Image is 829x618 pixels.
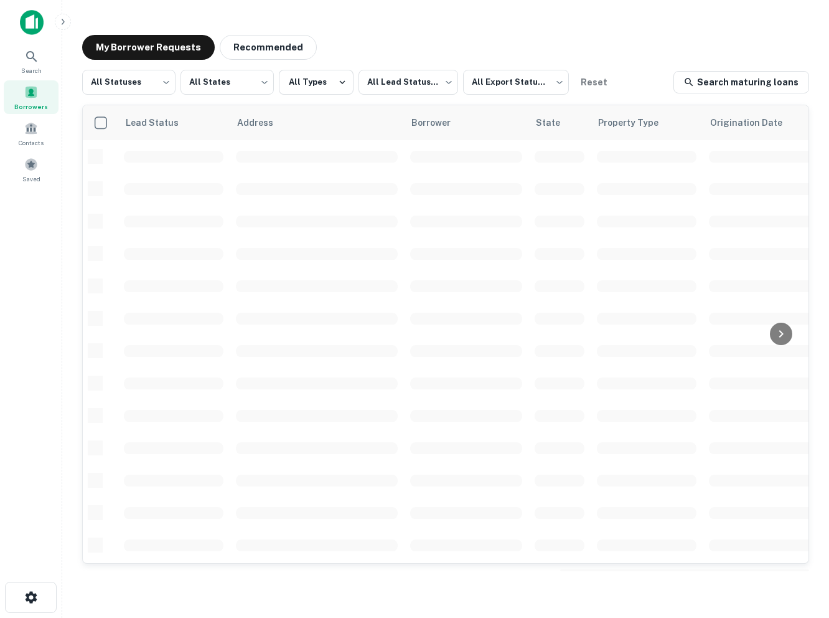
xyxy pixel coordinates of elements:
[230,105,404,140] th: Address
[118,105,230,140] th: Lead Status
[536,115,576,130] span: State
[358,66,458,98] div: All Lead Statuses
[14,102,48,112] span: Borrowers
[220,35,317,60] button: Recommended
[237,115,289,130] span: Address
[411,115,467,130] span: Borrower
[574,70,614,95] button: Reset
[82,35,215,60] button: My Borrower Requests
[591,105,703,140] th: Property Type
[4,116,59,150] a: Contacts
[4,44,59,78] a: Search
[598,115,675,130] span: Property Type
[20,10,44,35] img: capitalize-icon.png
[703,105,821,140] th: Origination Date
[21,65,42,75] span: Search
[710,115,799,130] span: Origination Date
[404,105,528,140] th: Borrower
[4,80,59,114] a: Borrowers
[463,66,569,98] div: All Export Statuses
[279,70,354,95] button: All Types
[125,115,195,130] span: Lead Status
[22,174,40,184] span: Saved
[19,138,44,148] span: Contacts
[82,66,176,98] div: All Statuses
[180,66,274,98] div: All States
[4,153,59,186] a: Saved
[673,71,809,93] a: Search maturing loans
[528,105,591,140] th: State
